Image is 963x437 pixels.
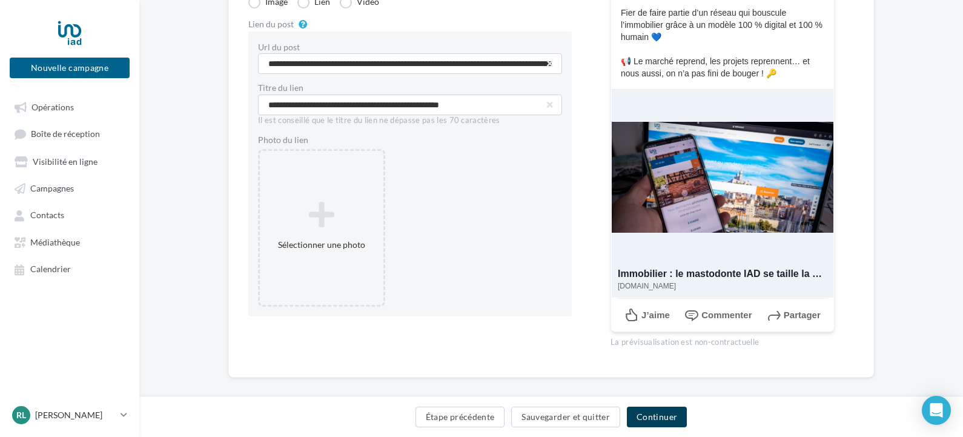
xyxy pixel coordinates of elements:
[258,136,385,144] label: Photo du lien
[784,310,821,320] span: Partager
[7,122,132,145] a: Boîte de réception
[30,210,64,221] span: Contacts
[30,264,71,275] span: Calendrier
[10,58,130,78] button: Nouvelle campagne
[30,183,74,193] span: Campagnes
[701,310,752,320] span: Commenter
[611,332,835,348] div: La prévisualisation est non-contractuelle
[511,407,620,427] button: Sauvegarder et quitter
[31,129,100,139] span: Boîte de réception
[16,409,26,421] span: RL
[30,237,80,247] span: Médiathèque
[7,177,132,199] a: Campagnes
[415,407,505,427] button: Étape précédente
[33,156,98,167] span: Visibilité en ligne
[258,115,562,126] div: Il est conseillé que le titre du lien ne dépasse pas les 70 caractères
[258,84,562,92] label: Titre du lien
[618,266,826,281] div: Immobilier : le mastodonte IAD se taille la part du lion
[627,407,687,427] button: Continuer
[10,404,130,427] a: RL [PERSON_NAME]
[922,396,951,425] div: Open Intercom Messenger
[7,150,132,172] a: Visibilité en ligne
[258,43,300,52] label: Url du post
[35,409,116,421] p: [PERSON_NAME]
[7,204,132,225] a: Contacts
[618,281,826,292] div: [DOMAIN_NAME]
[7,231,132,253] a: Médiathèque
[31,102,74,112] span: Opérations
[641,310,670,320] span: J’aime
[7,258,132,279] a: Calendrier
[248,20,294,28] label: Lien du post
[7,96,132,118] a: Opérations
